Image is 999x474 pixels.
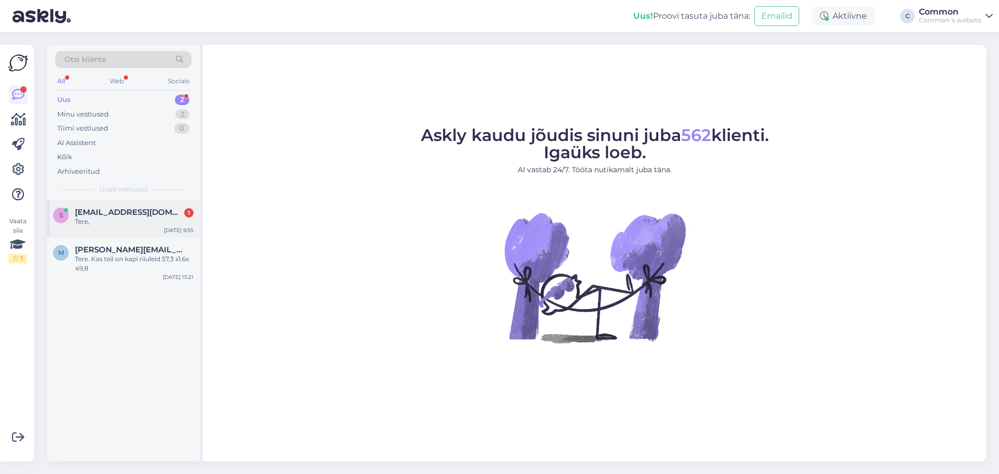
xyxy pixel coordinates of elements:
[175,109,189,120] div: 2
[65,54,106,65] span: Otsi kliente
[919,16,981,24] div: Common 's website
[75,245,183,254] span: marianne.aasmae@gmail.com
[57,95,71,105] div: Uus
[812,7,875,25] div: Aktiivne
[57,152,72,162] div: Kõik
[164,226,194,234] div: [DATE] 9:55
[75,217,194,226] div: Tere,
[59,211,63,219] span: s
[75,208,183,217] span: savelins@gmail.com
[8,254,27,263] div: 2 / 3
[174,123,189,134] div: 0
[57,123,108,134] div: Tiimi vestlused
[57,166,100,177] div: Arhiveeritud
[633,10,750,22] div: Proovi tasuta juba täna:
[184,208,194,217] div: 1
[681,125,711,145] span: 562
[57,138,96,148] div: AI Assistent
[166,74,191,88] div: Socials
[754,6,799,26] button: Emailid
[421,164,769,175] p: AI vastab 24/7. Tööta nutikamalt juba täna.
[75,254,194,273] div: Tere. Kas teil on kapi riiuleid 57,3 x1,6x 49,8
[8,53,28,73] img: Askly Logo
[8,216,27,263] div: Vaata siia
[900,9,915,23] div: C
[501,184,688,371] img: No Chat active
[919,8,993,24] a: CommonCommon 's website
[633,11,653,21] b: Uus!
[163,273,194,281] div: [DATE] 15:21
[58,249,64,257] span: m
[99,185,148,194] span: Uued vestlused
[57,109,109,120] div: Minu vestlused
[55,74,67,88] div: All
[919,8,981,16] div: Common
[108,74,126,88] div: Web
[421,125,769,162] span: Askly kaudu jõudis sinuni juba klienti. Igaüks loeb.
[175,95,189,105] div: 2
